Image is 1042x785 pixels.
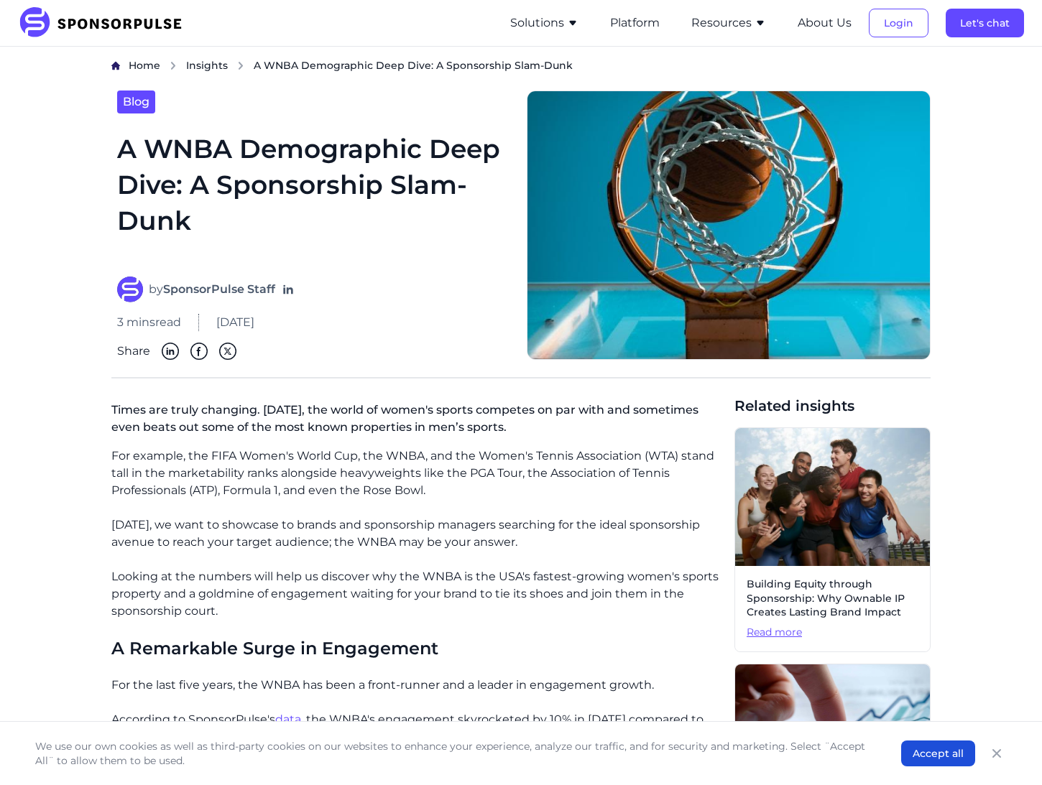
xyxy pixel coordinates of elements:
p: For example, the FIFA Women's World Cup, the WNBA, and the Women's Tennis Association (WTA) stand... [111,447,723,499]
a: Platform [610,17,660,29]
span: Read more [747,626,918,640]
h3: A Remarkable Surge in Engagement [111,637,723,659]
span: A WNBA Demographic Deep Dive: A Sponsorship Slam-Dunk [254,58,573,73]
span: Building Equity through Sponsorship: Why Ownable IP Creates Lasting Brand Impact [747,577,918,620]
button: Close [987,743,1007,763]
img: Facebook [190,343,208,360]
strong: SponsorPulse Staff [163,282,275,296]
span: 3 mins read [117,314,181,331]
span: [DATE] [216,314,254,331]
button: Platform [610,14,660,32]
img: Home [111,61,120,70]
p: For the last five years, the WNBA has been a front-runner and a leader in engagement growth. [111,677,723,694]
span: Related insights [734,396,931,416]
button: Let's chat [946,9,1024,37]
img: chevron right [169,61,177,70]
img: SponsorPulse Staff [117,277,143,302]
a: Login [869,17,928,29]
button: Login [869,9,928,37]
p: According to SponsorPulse's , the WNBA's engagement skyrocketed by 10% in [DATE] compared to 2019. [111,711,723,745]
p: Times are truly changing. [DATE], the world of women's sports competes on par with and sometimes ... [111,396,723,447]
img: Linkedin [162,343,179,360]
a: Building Equity through Sponsorship: Why Ownable IP Creates Lasting Brand ImpactRead more [734,427,931,651]
button: Accept all [901,740,975,766]
img: chevron right [236,61,245,70]
span: Insights [186,59,228,72]
img: Twitter [219,343,236,360]
a: data [275,712,301,726]
span: Home [129,59,160,72]
button: About Us [798,14,852,32]
a: Let's chat [946,17,1024,29]
p: We use our own cookies as well as third-party cookies on our websites to enhance your experience,... [35,739,872,768]
button: Solutions [510,14,578,32]
a: Blog [117,90,155,113]
span: Share [117,343,150,360]
a: Insights [186,58,228,73]
img: Image courtesy of Danny Lined via Unsplash [527,90,931,361]
img: SponsorPulse [18,7,193,39]
p: Looking at the numbers will help us discover why the WNBA is the USA's fastest-growing women's sp... [111,568,723,620]
h1: A WNBA Demographic Deep Dive: A Sponsorship Slam-Dunk [117,131,510,260]
a: Follow on LinkedIn [281,282,295,297]
a: About Us [798,17,852,29]
img: Photo by Leire Cavia, courtesy of Unsplash [735,428,930,566]
a: Home [129,58,160,73]
span: by [149,281,275,298]
button: Resources [691,14,766,32]
p: [DATE], we want to showcase to brands and sponsorship managers searching for the ideal sponsorshi... [111,516,723,551]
